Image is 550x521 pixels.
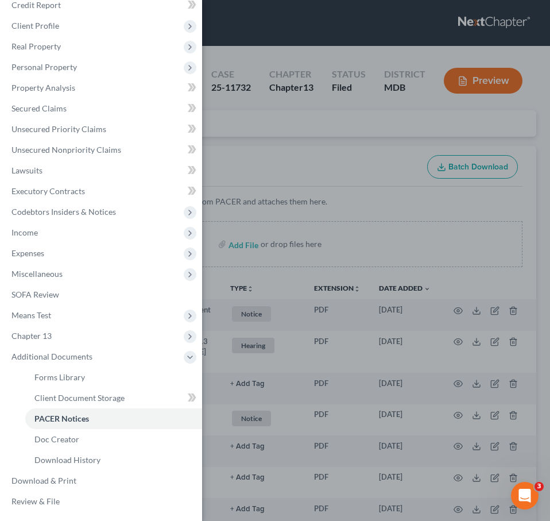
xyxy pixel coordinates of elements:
[11,310,51,320] span: Means Test
[11,186,85,196] span: Executory Contracts
[11,331,52,341] span: Chapter 13
[25,408,202,429] a: PACER Notices
[511,482,539,510] iframe: Intercom live chat
[34,393,125,403] span: Client Document Storage
[11,103,67,113] span: Secured Claims
[25,450,202,470] a: Download History
[11,165,42,175] span: Lawsuits
[2,181,202,202] a: Executory Contracts
[11,62,77,72] span: Personal Property
[2,491,202,512] a: Review & File
[25,388,202,408] a: Client Document Storage
[2,140,202,160] a: Unsecured Nonpriority Claims
[2,98,202,119] a: Secured Claims
[11,83,75,92] span: Property Analysis
[2,470,202,491] a: Download & Print
[34,414,89,423] span: PACER Notices
[34,434,79,444] span: Doc Creator
[11,207,116,217] span: Codebtors Insiders & Notices
[11,41,61,51] span: Real Property
[2,160,202,181] a: Lawsuits
[25,367,202,388] a: Forms Library
[2,78,202,98] a: Property Analysis
[11,476,76,485] span: Download & Print
[2,284,202,305] a: SOFA Review
[11,124,106,134] span: Unsecured Priority Claims
[11,352,92,361] span: Additional Documents
[11,496,60,506] span: Review & File
[34,372,85,382] span: Forms Library
[11,227,38,237] span: Income
[534,482,544,491] span: 3
[2,119,202,140] a: Unsecured Priority Claims
[11,269,63,279] span: Miscellaneous
[11,145,121,155] span: Unsecured Nonpriority Claims
[11,248,44,258] span: Expenses
[11,290,59,299] span: SOFA Review
[34,455,100,465] span: Download History
[25,429,202,450] a: Doc Creator
[11,21,59,30] span: Client Profile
